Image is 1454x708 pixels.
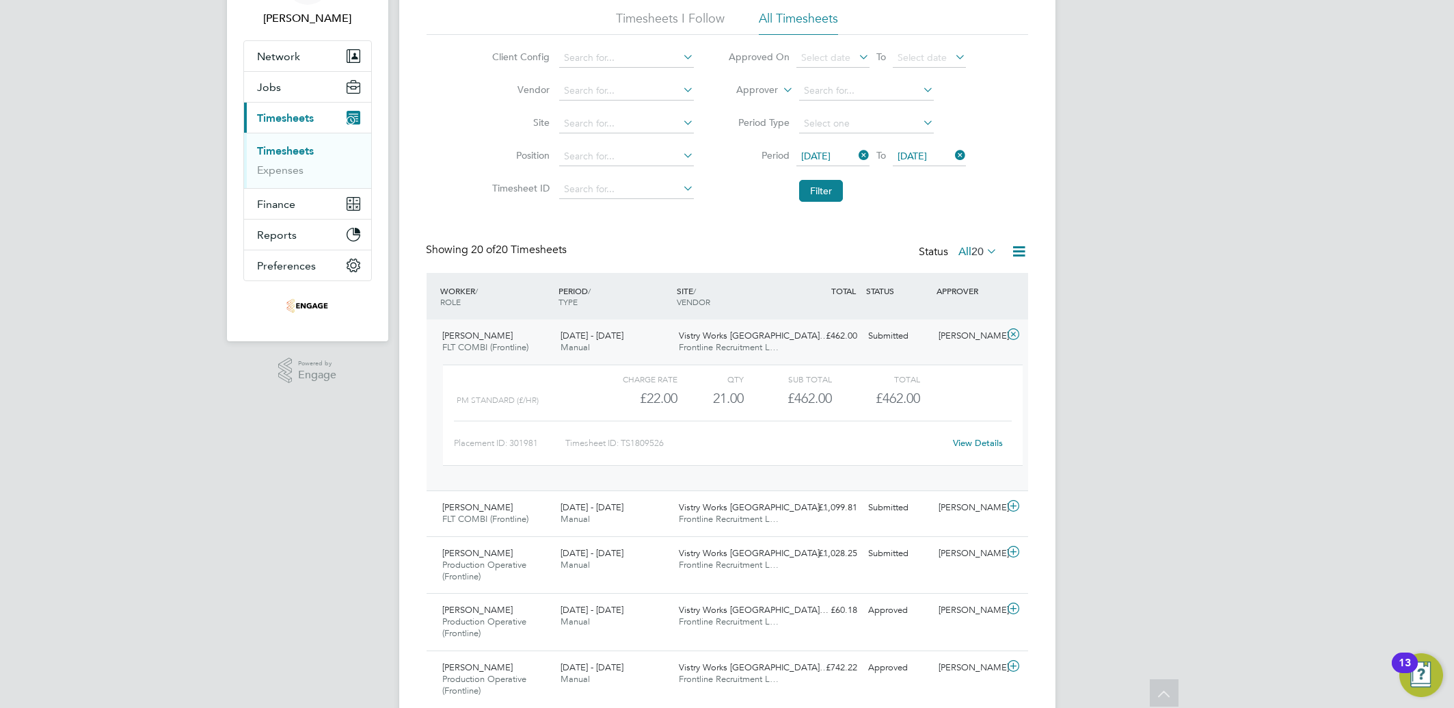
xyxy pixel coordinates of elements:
span: Timesheets [258,112,314,124]
input: Search for... [799,81,934,101]
span: / [693,285,696,296]
label: Period Type [728,116,790,129]
span: TYPE [558,296,578,307]
div: £1,099.81 [792,497,863,519]
span: VENDOR [677,296,710,307]
span: Vistry Works [GEOGRAPHIC_DATA]… [679,661,829,673]
span: PM Standard (£/HR) [457,395,539,405]
span: 20 of [472,243,496,257]
a: Powered byEngage [278,358,336,384]
span: [DATE] - [DATE] [561,604,623,616]
span: Powered by [298,358,336,369]
div: Submitted [863,325,934,348]
div: Approved [863,657,934,679]
a: View Details [953,437,1003,449]
span: [PERSON_NAME] [443,501,513,513]
span: £462.00 [876,390,920,406]
label: All [959,245,998,259]
span: Jobs [258,81,282,94]
span: [PERSON_NAME] [443,547,513,559]
span: [DATE] [801,150,831,162]
span: Reports [258,228,297,241]
label: Approver [716,83,778,97]
span: Production Operative (Frontline) [443,616,527,639]
div: QTY [677,371,744,387]
div: Placement ID: 301981 [454,432,565,454]
span: [PERSON_NAME] [443,661,513,673]
span: FLT COMBI (Frontline) [443,513,529,525]
div: Submitted [863,497,934,519]
div: SITE [673,278,792,314]
span: Finance [258,198,296,211]
label: Position [488,149,550,161]
button: Preferences [244,250,371,280]
span: Manual [561,341,590,353]
input: Search for... [559,114,694,133]
div: 21.00 [677,387,744,410]
span: Aliona Cozacenco [243,10,372,27]
span: [DATE] [898,150,927,162]
div: Submitted [863,542,934,565]
button: Open Resource Center, 13 new notifications [1399,653,1443,697]
div: APPROVER [933,278,1004,303]
span: 20 [972,245,984,259]
button: Reports [244,220,371,250]
button: Filter [799,180,843,202]
span: 20 Timesheets [472,243,567,257]
input: Search for... [559,81,694,101]
span: Manual [561,513,590,525]
span: TOTAL [831,285,856,296]
div: Showing [427,243,570,257]
span: Vistry Works [GEOGRAPHIC_DATA]… [679,547,829,559]
span: / [476,285,479,296]
div: [PERSON_NAME] [933,599,1004,622]
button: Network [244,41,371,71]
button: Timesheets [244,103,371,133]
span: Frontline Recruitment L… [679,513,779,525]
span: Vistry Works [GEOGRAPHIC_DATA]… [679,501,829,513]
div: STATUS [863,278,934,303]
label: Timesheet ID [488,182,550,194]
span: / [588,285,591,296]
input: Search for... [559,147,694,166]
span: Manual [561,559,590,571]
span: To [872,48,890,66]
div: £60.18 [792,599,863,622]
span: Engage [298,369,336,381]
label: Vendor [488,83,550,96]
div: Approved [863,599,934,622]
span: Network [258,50,301,63]
img: frontlinerecruitment-logo-retina.png [286,295,327,317]
input: Select one [799,114,934,133]
div: £462.00 [744,387,832,410]
label: Client Config [488,51,550,63]
div: Timesheets [244,133,371,188]
span: ROLE [441,296,461,307]
span: [DATE] - [DATE] [561,501,623,513]
span: Manual [561,616,590,627]
button: Finance [244,189,371,219]
a: Expenses [258,163,304,176]
div: [PERSON_NAME] [933,657,1004,679]
div: [PERSON_NAME] [933,542,1004,565]
span: Frontline Recruitment L… [679,341,779,353]
span: [DATE] - [DATE] [561,547,623,559]
div: Charge rate [589,371,677,387]
span: Production Operative (Frontline) [443,673,527,696]
label: Approved On [728,51,790,63]
span: [DATE] - [DATE] [561,661,623,673]
div: £742.22 [792,657,863,679]
span: Production Operative (Frontline) [443,559,527,582]
div: Total [832,371,920,387]
span: Frontline Recruitment L… [679,673,779,685]
li: Timesheets I Follow [616,10,725,35]
button: Jobs [244,72,371,102]
div: Status [919,243,1001,262]
div: PERIOD [555,278,673,314]
a: Timesheets [258,144,314,157]
span: FLT COMBI (Frontline) [443,341,529,353]
span: [PERSON_NAME] [443,604,513,616]
span: Preferences [258,259,317,272]
div: [PERSON_NAME] [933,497,1004,519]
span: Vistry Works [GEOGRAPHIC_DATA]… [679,604,829,616]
